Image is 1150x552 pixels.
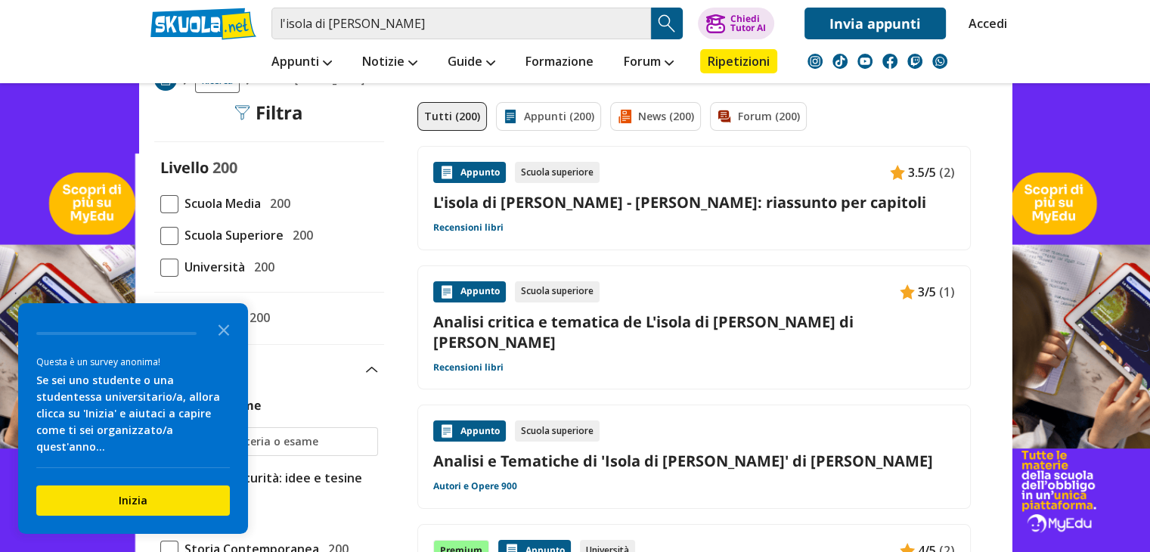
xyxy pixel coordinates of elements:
img: Appunti contenuto [890,165,905,180]
img: twitch [907,54,922,69]
span: 200 [243,308,270,327]
div: Appunto [433,420,506,442]
img: Filtra filtri mobile [234,105,250,120]
a: Appunti (200) [496,102,601,131]
img: Forum filtro contenuto [717,109,732,124]
input: Ricerca materia o esame [187,434,370,449]
img: Appunti contenuto [900,284,915,299]
img: WhatsApp [932,54,947,69]
a: Recensioni libri [433,361,504,374]
img: tiktok [832,54,848,69]
a: Formazione [522,49,597,76]
span: Tesina maturità: idee e tesine svolte [178,468,378,507]
span: 200 [212,157,237,178]
button: Inizia [36,485,230,516]
span: (2) [939,163,955,182]
img: Cerca appunti, riassunti o versioni [656,12,678,35]
a: News (200) [610,102,701,131]
button: Close the survey [209,314,239,344]
a: Accedi [969,8,1000,39]
a: L'isola di [PERSON_NAME] - [PERSON_NAME]: riassunto per capitoli [433,192,955,212]
button: Search Button [651,8,683,39]
a: Tutti (200) [417,102,487,131]
img: Appunti filtro contenuto [503,109,518,124]
img: Appunti contenuto [439,165,454,180]
div: Survey [18,303,248,534]
div: Scuola superiore [515,281,600,302]
span: Scuola Media [178,194,261,213]
a: Notizie [358,49,421,76]
img: Apri e chiudi sezione [366,367,378,373]
a: Analisi critica e tematica de L'isola di [PERSON_NAME] di [PERSON_NAME] [433,312,955,352]
a: Appunti [268,49,336,76]
a: Analisi e Tematiche di 'Isola di [PERSON_NAME]' di [PERSON_NAME] [433,451,955,471]
a: Recensioni libri [433,222,504,234]
span: 200 [287,225,313,245]
a: Ripetizioni [700,49,777,73]
span: 3.5/5 [908,163,936,182]
button: ChiediTutor AI [698,8,774,39]
div: Chiedi Tutor AI [730,14,765,33]
a: Invia appunti [804,8,946,39]
span: (1) [939,282,955,302]
input: Cerca appunti, riassunti o versioni [271,8,651,39]
img: Appunti contenuto [439,423,454,439]
div: Scuola superiore [515,420,600,442]
img: Appunti contenuto [439,284,454,299]
img: facebook [882,54,897,69]
img: youtube [857,54,873,69]
div: Appunto [433,162,506,183]
a: Forum (200) [710,102,807,131]
span: Scuola Superiore [178,225,284,245]
div: Scuola superiore [515,162,600,183]
div: Se sei uno studente o una studentessa universitario/a, allora clicca su 'Inizia' e aiutaci a capi... [36,372,230,455]
span: 200 [264,194,290,213]
span: 3/5 [918,282,936,302]
a: Guide [444,49,499,76]
div: Questa è un survey anonima! [36,355,230,369]
label: Livello [160,157,209,178]
div: Appunto [433,281,506,302]
img: News filtro contenuto [617,109,632,124]
a: Autori e Opere 900 [433,480,517,492]
span: 200 [248,257,274,277]
img: instagram [807,54,823,69]
a: Forum [620,49,677,76]
div: Filtra [234,102,303,123]
span: Università [178,257,245,277]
